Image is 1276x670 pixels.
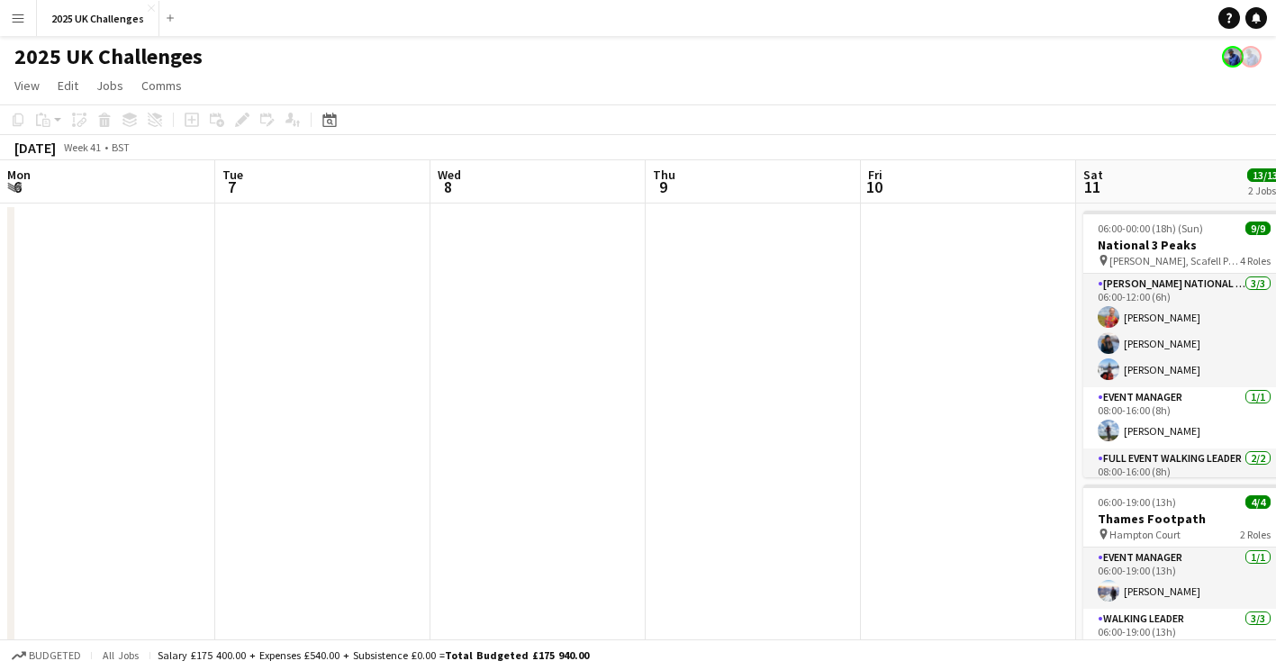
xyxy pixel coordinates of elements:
[1240,46,1262,68] app-user-avatar: Andy Baker
[59,140,104,154] span: Week 41
[1222,46,1244,68] app-user-avatar: Andy Baker
[1083,167,1103,183] span: Sat
[58,77,78,94] span: Edit
[141,77,182,94] span: Comms
[89,74,131,97] a: Jobs
[1098,495,1176,509] span: 06:00-19:00 (13h)
[650,177,675,197] span: 9
[14,77,40,94] span: View
[445,648,589,662] span: Total Budgeted £175 940.00
[158,648,589,662] div: Salary £175 400.00 + Expenses £540.00 + Subsistence £0.00 =
[438,167,461,183] span: Wed
[435,177,461,197] span: 8
[1109,528,1181,541] span: Hampton Court
[9,646,84,665] button: Budgeted
[1245,222,1271,235] span: 9/9
[1245,495,1271,509] span: 4/4
[99,648,142,662] span: All jobs
[5,177,31,197] span: 6
[29,649,81,662] span: Budgeted
[14,139,56,157] div: [DATE]
[220,177,243,197] span: 7
[1240,254,1271,267] span: 4 Roles
[1081,177,1103,197] span: 11
[37,1,159,36] button: 2025 UK Challenges
[112,140,130,154] div: BST
[134,74,189,97] a: Comms
[7,74,47,97] a: View
[96,77,123,94] span: Jobs
[1240,528,1271,541] span: 2 Roles
[868,167,882,183] span: Fri
[653,167,675,183] span: Thu
[7,167,31,183] span: Mon
[50,74,86,97] a: Edit
[1109,254,1240,267] span: [PERSON_NAME], Scafell Pike and Snowdon
[14,43,203,70] h1: 2025 UK Challenges
[222,167,243,183] span: Tue
[1098,222,1203,235] span: 06:00-00:00 (18h) (Sun)
[865,177,882,197] span: 10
